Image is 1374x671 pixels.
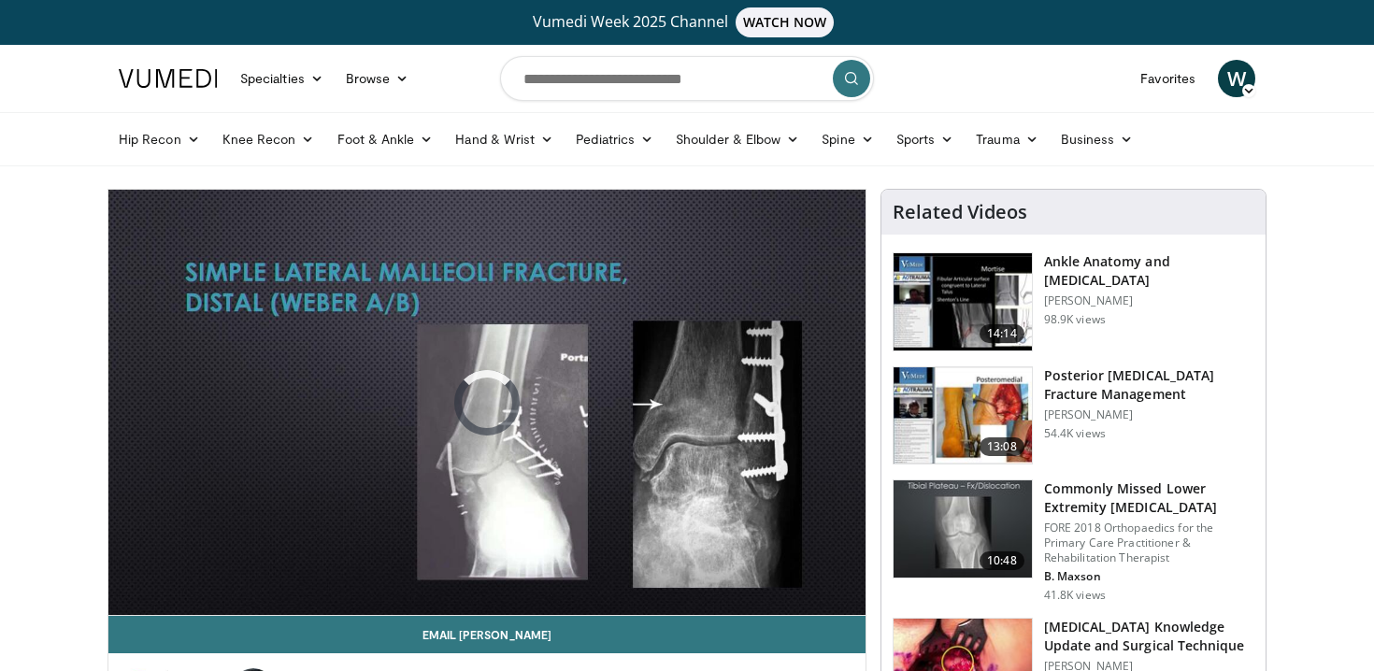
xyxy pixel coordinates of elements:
p: 54.4K views [1044,426,1106,441]
p: [PERSON_NAME] [1044,293,1254,308]
img: d079e22e-f623-40f6-8657-94e85635e1da.150x105_q85_crop-smart_upscale.jpg [894,253,1032,350]
p: B. Maxson [1044,569,1254,584]
span: 14:14 [980,324,1024,343]
a: 10:48 Commonly Missed Lower Extremity [MEDICAL_DATA] FORE 2018 Orthopaedics for the Primary Care ... [893,479,1254,603]
a: Trauma [965,121,1050,158]
p: 41.8K views [1044,588,1106,603]
input: Search topics, interventions [500,56,874,101]
a: Business [1050,121,1145,158]
span: 10:48 [980,551,1024,570]
p: [PERSON_NAME] [1044,407,1254,422]
img: 4aa379b6-386c-4fb5-93ee-de5617843a87.150x105_q85_crop-smart_upscale.jpg [894,480,1032,578]
a: Foot & Ankle [326,121,445,158]
a: Browse [335,60,421,97]
p: 98.9K views [1044,312,1106,327]
a: 14:14 Ankle Anatomy and [MEDICAL_DATA] [PERSON_NAME] 98.9K views [893,252,1254,351]
a: Email [PERSON_NAME] [108,616,866,653]
h3: Ankle Anatomy and [MEDICAL_DATA] [1044,252,1254,290]
a: Sports [885,121,966,158]
a: Knee Recon [211,121,326,158]
a: Hip Recon [107,121,211,158]
img: VuMedi Logo [119,69,218,88]
a: Vumedi Week 2025 ChannelWATCH NOW [122,7,1252,37]
a: Spine [810,121,884,158]
img: 50e07c4d-707f-48cd-824d-a6044cd0d074.150x105_q85_crop-smart_upscale.jpg [894,367,1032,464]
span: WATCH NOW [736,7,835,37]
h3: [MEDICAL_DATA] Knowledge Update and Surgical Technique [1044,618,1254,655]
h3: Posterior [MEDICAL_DATA] Fracture Management [1044,366,1254,404]
p: FORE 2018 Orthopaedics for the Primary Care Practitioner & Rehabilitation Therapist [1044,521,1254,565]
a: Favorites [1129,60,1207,97]
a: Shoulder & Elbow [665,121,810,158]
a: Pediatrics [565,121,665,158]
a: W [1218,60,1255,97]
a: Hand & Wrist [444,121,565,158]
a: Specialties [229,60,335,97]
h3: Commonly Missed Lower Extremity [MEDICAL_DATA] [1044,479,1254,517]
h4: Related Videos [893,201,1027,223]
video-js: Video Player [108,190,866,616]
a: 13:08 Posterior [MEDICAL_DATA] Fracture Management [PERSON_NAME] 54.4K views [893,366,1254,465]
span: 13:08 [980,437,1024,456]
